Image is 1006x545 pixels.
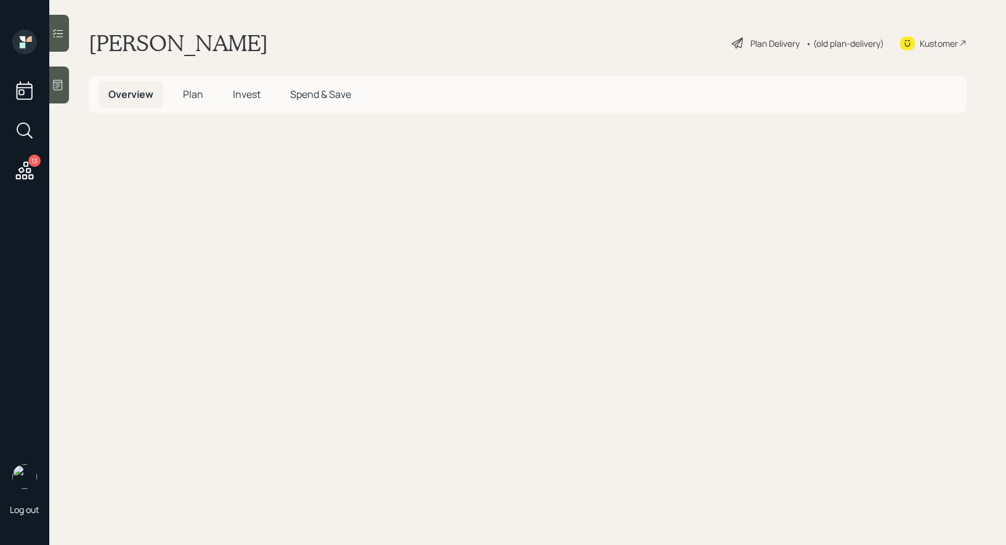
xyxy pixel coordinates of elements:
span: Overview [108,87,153,101]
span: Plan [183,87,203,101]
img: treva-nostdahl-headshot.png [12,464,37,489]
div: • (old plan-delivery) [806,37,884,50]
h1: [PERSON_NAME] [89,30,268,57]
div: Plan Delivery [750,37,800,50]
span: Invest [233,87,261,101]
div: Kustomer [920,37,958,50]
div: 13 [28,155,41,167]
div: Log out [10,504,39,515]
span: Spend & Save [290,87,351,101]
